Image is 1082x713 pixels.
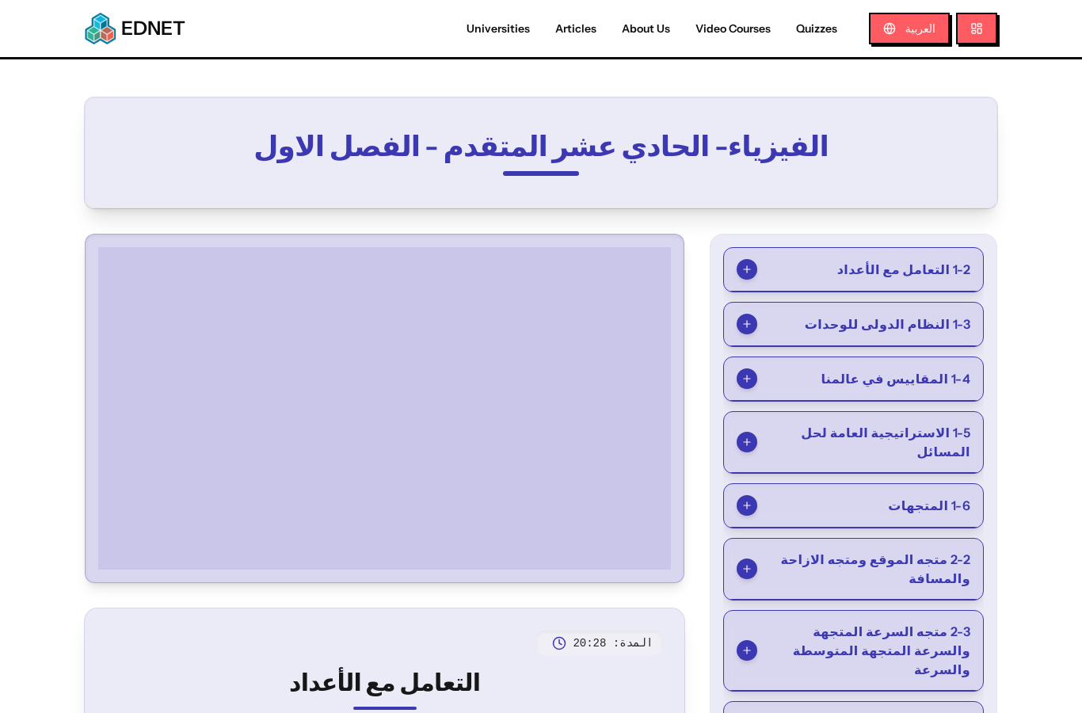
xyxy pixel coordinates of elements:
span: 2-2 متجه الموقع ومتجه الازاحة والمسافة [757,550,970,588]
span: 1-3 النظام الدولى للوحدات [805,315,970,334]
button: 2-2 متجه الموقع ومتجه الازاحة والمسافة [724,539,983,600]
button: 1-2 التعامل مع الأعداد [724,248,983,292]
span: المدة: 20:28 [573,635,653,651]
h2: الفيزياء- الحادي عشر المتقدم - الفصل الاول [162,130,920,162]
a: About Us [609,21,683,37]
span: 1-5 الاستراتيجية العامة لحل المسائل [757,423,970,461]
button: 1-6 المتجهات [724,484,983,528]
a: Quizzes [783,21,850,37]
a: EDNETEDNET [85,13,185,44]
span: EDNET [121,16,185,41]
span: 1-6 المتجهات [888,496,970,515]
span: 1-2 التعامل مع الأعداد [837,260,970,279]
span: 2-3 متجه السرعة المتجهة والسرعة المتجهة المتوسطة والسرعة [757,622,970,679]
button: 1-3 النظام الدولى للوحدات [724,303,983,346]
a: Video Courses [683,21,783,37]
h2: التعامل مع الأعداد [107,669,662,697]
img: EDNET [85,13,116,44]
span: 1-4 المقاييس في عالمنا [821,369,970,388]
button: 1-5 الاستراتيجية العامة لحل المسائل [724,412,983,473]
button: 2-3 متجه السرعة المتجهة والسرعة المتجهة المتوسطة والسرعة [724,611,983,691]
button: 1-4 المقاييس في عالمنا [724,357,983,401]
a: Articles [543,21,609,37]
a: Universities [454,21,543,37]
button: العربية [869,13,950,44]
